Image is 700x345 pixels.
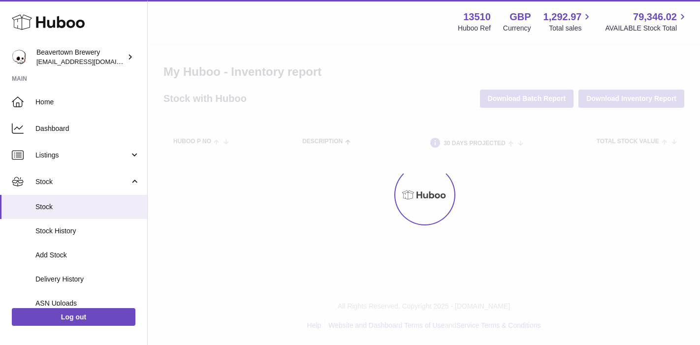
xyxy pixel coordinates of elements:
span: AVAILABLE Stock Total [605,24,688,33]
strong: GBP [509,10,531,24]
div: Currency [503,24,531,33]
div: Beavertown Brewery [36,48,125,66]
span: Home [35,97,140,107]
span: [EMAIL_ADDRESS][DOMAIN_NAME] [36,58,145,65]
span: Stock [35,202,140,212]
span: Stock [35,177,129,187]
a: 1,292.97 Total sales [543,10,593,33]
span: 1,292.97 [543,10,582,24]
span: Listings [35,151,129,160]
span: 79,346.02 [633,10,677,24]
span: Total sales [549,24,593,33]
img: aoife@beavertownbrewery.co.uk [12,50,27,64]
span: Add Stock [35,251,140,260]
span: Delivery History [35,275,140,284]
div: Huboo Ref [458,24,491,33]
span: Stock History [35,226,140,236]
a: Log out [12,308,135,326]
span: ASN Uploads [35,299,140,308]
a: 79,346.02 AVAILABLE Stock Total [605,10,688,33]
strong: 13510 [463,10,491,24]
span: Dashboard [35,124,140,133]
